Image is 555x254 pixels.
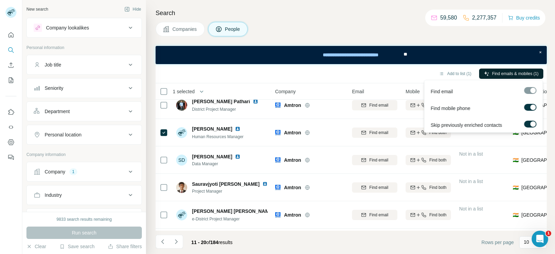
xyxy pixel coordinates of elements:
[440,14,457,22] p: 59,580
[26,6,48,12] div: New search
[5,121,16,133] button: Use Surfe API
[352,182,397,193] button: Find email
[546,231,551,236] span: 1
[284,211,301,218] span: Amtron
[172,26,197,33] span: Companies
[369,157,388,163] span: Find email
[429,212,446,218] span: Find both
[508,13,540,23] button: Buy credits
[352,100,397,110] button: Find email
[176,209,187,220] img: Avatar
[406,88,420,95] span: Mobile
[5,136,16,148] button: Dashboard
[45,108,70,115] div: Department
[46,24,89,31] div: Company lookalikes
[275,212,281,218] img: Logo of Amtron
[176,155,187,166] div: SD
[513,211,519,218] span: 🇮🇳
[45,168,65,175] div: Company
[406,155,451,165] button: Find both
[430,88,453,95] span: Find email
[45,131,81,138] div: Personal location
[192,181,260,188] span: Sauravjyoti [PERSON_NAME]
[532,231,548,247] iframe: Intercom live chat
[284,102,301,109] span: Amtron
[472,14,497,22] p: 2,277,357
[406,128,451,138] button: Find both
[156,8,547,18] h4: Search
[352,88,364,95] span: Email
[192,125,232,132] span: [PERSON_NAME]
[27,103,141,120] button: Department
[191,240,233,245] span: results
[192,161,243,167] span: Data Manager
[369,212,388,218] span: Find email
[275,185,281,190] img: Logo of Amtron
[275,157,281,163] img: Logo of Amtron
[275,130,281,135] img: Logo of Amtron
[459,179,483,184] span: Not in a list
[176,100,187,111] img: Avatar
[275,102,281,108] img: Logo of Amtron
[69,169,77,175] div: 1
[5,44,16,56] button: Search
[27,57,141,73] button: Job title
[284,129,301,136] span: Amtron
[45,85,63,92] div: Seniority
[430,105,470,112] span: Find mobile phone
[406,210,451,220] button: Find both
[192,134,243,139] span: Human Resources Manager
[108,243,142,250] button: Share filters
[192,107,236,112] span: District Project Manager
[429,184,446,191] span: Find both
[284,157,301,164] span: Amtron
[235,126,240,132] img: LinkedIn logo
[459,206,483,211] span: Not in a list
[482,239,514,246] span: Rows per page
[120,4,146,14] button: Hide
[513,157,519,164] span: 🇮🇳
[27,20,141,36] button: Company lookalikes
[45,61,61,68] div: Job title
[156,46,547,64] iframe: Banner
[173,88,195,95] span: 1 selected
[225,26,241,33] span: People
[369,102,388,108] span: Find email
[169,235,183,249] button: Navigate to next page
[352,210,397,220] button: Find email
[406,100,451,110] button: Find both
[492,71,539,77] span: Find emails & mobiles (1)
[284,184,301,191] span: Amtron
[5,106,16,118] button: Use Surfe on LinkedIn
[192,98,250,105] span: [PERSON_NAME] Pathari
[369,184,388,191] span: Find email
[192,153,232,160] span: [PERSON_NAME]
[192,217,240,221] span: e-District Project Manager
[352,155,397,165] button: Find email
[513,184,519,191] span: 🇮🇳
[434,69,476,79] button: Add to list (1)
[27,80,141,96] button: Seniority
[176,127,187,138] img: Avatar
[156,235,169,249] button: Navigate to previous page
[191,240,206,245] span: 11 - 20
[5,74,16,86] button: My lists
[524,239,529,245] p: 10
[5,59,16,71] button: Enrich CSV
[5,29,16,41] button: Quick start
[479,69,543,79] button: Find emails & mobiles (1)
[26,152,142,158] p: Company information
[26,243,46,250] button: Clear
[176,182,187,193] img: Avatar
[253,99,258,104] img: LinkedIn logo
[210,240,218,245] span: 184
[27,126,141,143] button: Personal location
[459,151,483,157] span: Not in a list
[192,188,268,194] span: Project Manager
[206,240,211,245] span: of
[26,45,142,51] p: Personal information
[5,151,16,164] button: Feedback
[352,128,397,138] button: Find email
